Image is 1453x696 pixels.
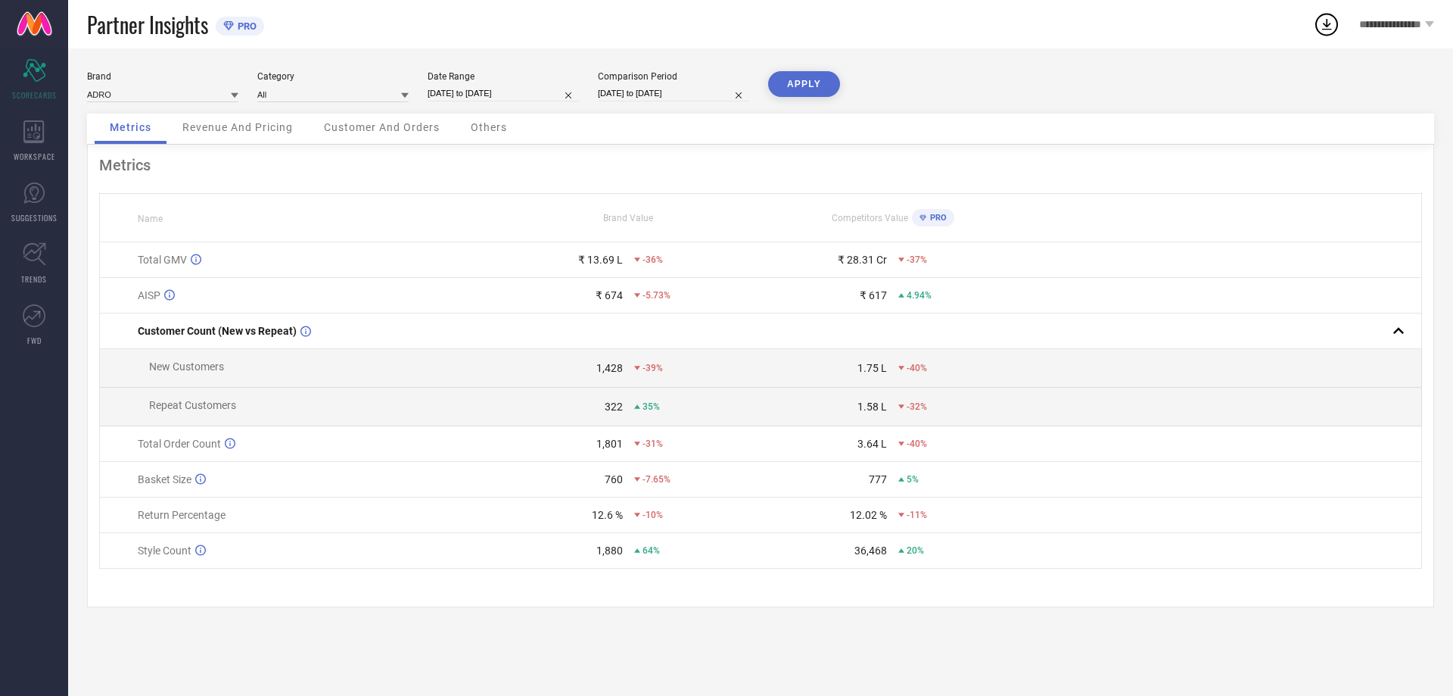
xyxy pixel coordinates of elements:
[428,71,579,82] div: Date Range
[149,360,224,373] span: New Customers
[471,121,507,133] span: Others
[642,401,660,412] span: 35%
[596,438,623,450] div: 1,801
[21,273,47,285] span: TRENDS
[850,509,887,521] div: 12.02 %
[87,71,238,82] div: Brand
[907,545,924,556] span: 20%
[857,401,887,413] div: 1.58 L
[598,71,749,82] div: Comparison Period
[603,213,653,223] span: Brand Value
[642,439,663,449] span: -31%
[138,325,297,337] span: Customer Count (New vs Repeat)
[14,151,55,162] span: WORKSPACE
[838,254,887,266] div: ₹ 28.31 Cr
[138,214,163,224] span: Name
[138,254,187,266] span: Total GMV
[110,121,151,133] span: Metrics
[138,509,226,521] span: Return Percentage
[27,335,42,346] span: FWD
[99,156,1422,174] div: Metrics
[596,289,623,301] div: ₹ 674
[1313,11,1340,38] div: Open download list
[857,438,887,450] div: 3.64 L
[642,254,663,265] span: -36%
[87,9,208,40] span: Partner Insights
[605,401,623,413] div: 322
[257,71,409,82] div: Category
[596,362,623,374] div: 1,428
[907,439,927,449] span: -40%
[907,474,919,485] span: 5%
[605,473,623,485] div: 760
[869,473,887,485] div: 777
[138,289,160,301] span: AISP
[860,289,887,301] div: ₹ 617
[592,509,623,521] div: 12.6 %
[12,89,57,101] span: SCORECARDS
[598,86,749,101] input: Select comparison period
[642,545,660,556] span: 64%
[428,86,579,101] input: Select date range
[642,474,670,485] span: -7.65%
[907,290,932,301] span: 4.94%
[907,401,927,412] span: -32%
[324,121,440,133] span: Customer And Orders
[907,363,927,373] span: -40%
[642,290,670,301] span: -5.73%
[642,510,663,520] span: -10%
[926,213,947,223] span: PRO
[907,254,927,265] span: -37%
[234,20,257,32] span: PRO
[768,71,840,97] button: APPLY
[907,510,927,520] span: -11%
[642,363,663,373] span: -39%
[138,438,221,450] span: Total Order Count
[857,362,887,374] div: 1.75 L
[138,545,191,557] span: Style Count
[596,545,623,557] div: 1,880
[138,473,191,485] span: Basket Size
[182,121,293,133] span: Revenue And Pricing
[149,399,236,411] span: Repeat Customers
[832,213,908,223] span: Competitors Value
[578,254,623,266] div: ₹ 13.69 L
[854,545,887,557] div: 36,468
[11,212,58,223] span: SUGGESTIONS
